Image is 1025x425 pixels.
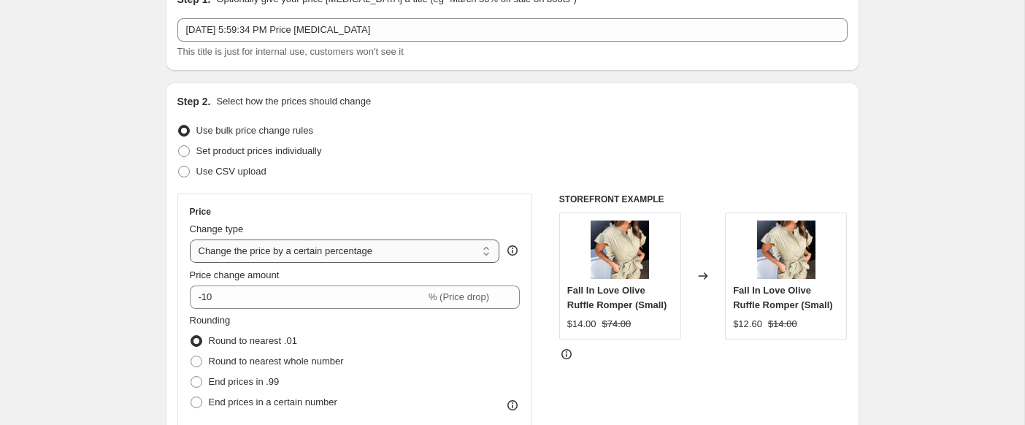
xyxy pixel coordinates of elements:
[567,317,596,332] div: $14.00
[190,286,426,309] input: -15
[602,317,631,332] strike: $74.00
[209,356,344,367] span: Round to nearest whole number
[733,317,762,332] div: $12.60
[196,166,266,177] span: Use CSV upload
[196,125,313,136] span: Use bulk price change rules
[591,221,649,279] img: IMG_4086_jpg_3a5d5f60-525a-4e3e-805a-6ef606b8880e_80x.jpg
[768,317,797,332] strike: $14.00
[190,206,211,218] h3: Price
[177,94,211,109] h2: Step 2.
[190,269,280,280] span: Price change amount
[196,145,322,156] span: Set product prices individually
[567,285,667,310] span: Fall In Love Olive Ruffle Romper (Small)
[209,376,280,387] span: End prices in .99
[505,243,520,258] div: help
[216,94,371,109] p: Select how the prices should change
[177,18,848,42] input: 30% off holiday sale
[429,291,489,302] span: % (Price drop)
[190,223,244,234] span: Change type
[209,335,297,346] span: Round to nearest .01
[209,397,337,407] span: End prices in a certain number
[559,194,848,205] h6: STOREFRONT EXAMPLE
[733,285,833,310] span: Fall In Love Olive Ruffle Romper (Small)
[190,315,231,326] span: Rounding
[757,221,815,279] img: IMG_4086_jpg_3a5d5f60-525a-4e3e-805a-6ef606b8880e_80x.jpg
[177,46,404,57] span: This title is just for internal use, customers won't see it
